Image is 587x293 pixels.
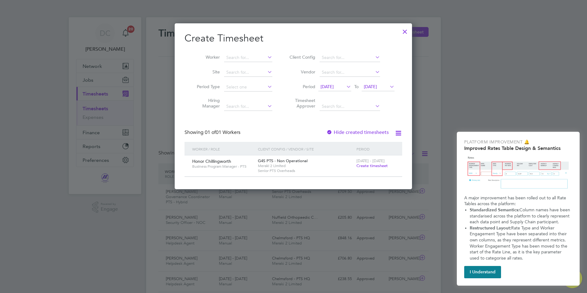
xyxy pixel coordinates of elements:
[192,69,220,75] label: Site
[258,168,353,173] span: Senior PTS Overheads
[192,98,220,109] label: Hiring Manager
[185,129,242,136] div: Showing
[464,145,572,151] h2: Improved Rates Table Design & Semantics
[464,266,501,278] button: I Understand
[258,163,353,168] span: Meraki 2 Limited
[288,84,315,89] label: Period
[464,154,572,193] img: Updated Rates Table Design & Semantics
[258,158,308,163] span: G4S PTS - Non Operational
[205,129,240,135] span: 01 Workers
[321,84,334,89] span: [DATE]
[355,142,396,156] div: Period
[470,207,571,225] span: Column names have been standarised across the platform to clearly represent each data point and S...
[192,84,220,89] label: Period Type
[192,164,253,169] span: Business Program Manager - PTS
[224,68,272,77] input: Search for...
[191,142,256,156] div: Worker / Role
[464,139,572,145] p: Platform Improvement 🔔
[288,69,315,75] label: Vendor
[356,158,385,163] span: [DATE] - [DATE]
[364,84,377,89] span: [DATE]
[256,142,355,156] div: Client Config / Vendor / Site
[288,54,315,60] label: Client Config
[320,53,380,62] input: Search for...
[224,102,272,111] input: Search for...
[224,53,272,62] input: Search for...
[224,83,272,92] input: Select one
[457,132,580,286] div: Improved Rate Table Semantics
[320,68,380,77] input: Search for...
[352,83,360,91] span: To
[356,163,388,168] span: Create timesheet
[185,32,402,45] h2: Create Timesheet
[192,54,220,60] label: Worker
[288,98,315,109] label: Timesheet Approver
[192,158,231,164] span: Honor Chillingworth
[205,129,216,135] span: 01 of
[470,225,511,231] strong: Restructured Layout:
[464,195,572,207] p: A major improvement has been rolled out to all Rate Tables across the platform:
[320,102,380,111] input: Search for...
[326,129,389,135] label: Hide created timesheets
[470,225,569,261] span: Rate Type and Worker Engagement Type have been separated into their own columns, as they represen...
[470,207,519,213] strong: Standardized Semantics:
